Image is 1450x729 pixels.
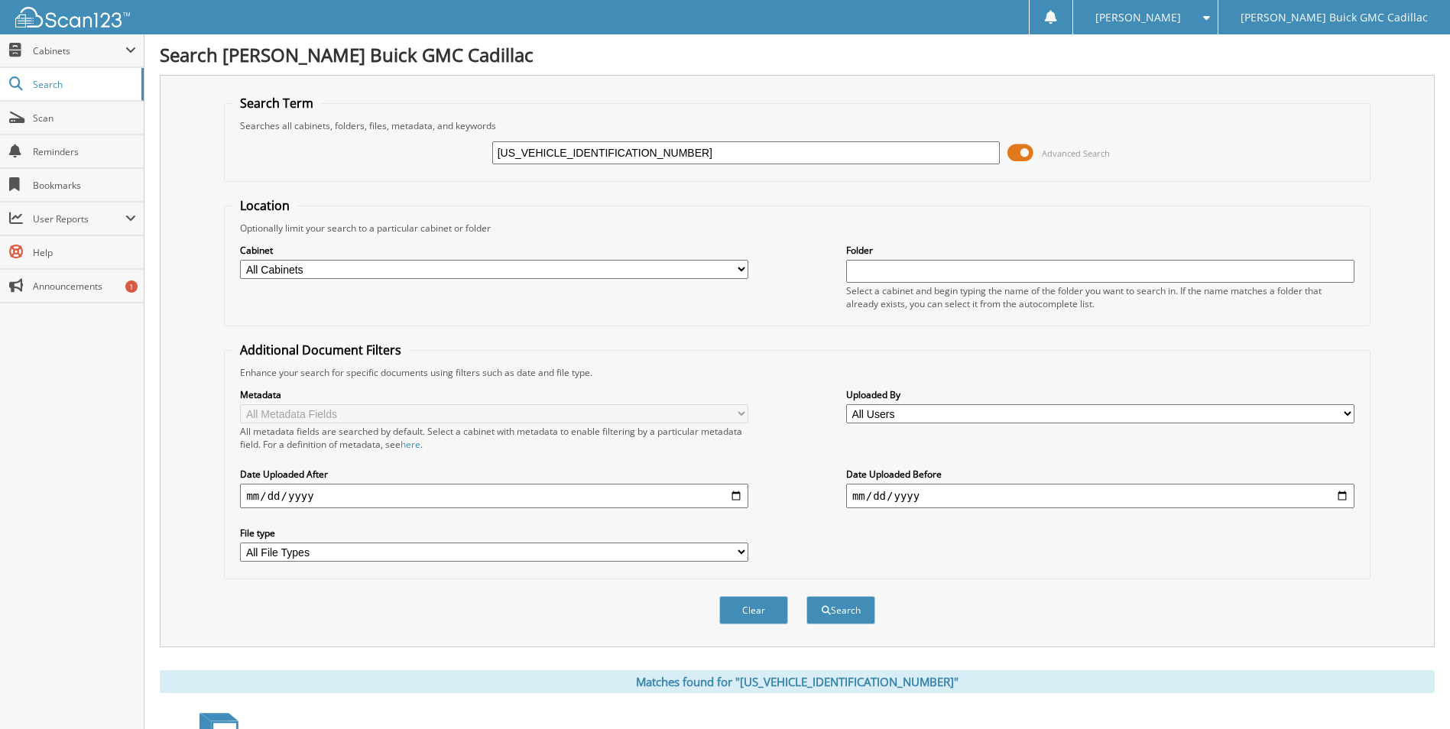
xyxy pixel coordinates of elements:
[125,280,138,293] div: 1
[846,468,1354,481] label: Date Uploaded Before
[1042,147,1110,159] span: Advanced Search
[33,179,136,192] span: Bookmarks
[1241,13,1428,22] span: [PERSON_NAME] Buick GMC Cadillac
[33,145,136,158] span: Reminders
[846,284,1354,310] div: Select a cabinet and begin typing the name of the folder you want to search in. If the name match...
[33,246,136,259] span: Help
[240,388,748,401] label: Metadata
[1095,13,1181,22] span: [PERSON_NAME]
[232,222,1361,235] div: Optionally limit your search to a particular cabinet or folder
[846,388,1354,401] label: Uploaded By
[240,484,748,508] input: start
[232,366,1361,379] div: Enhance your search for specific documents using filters such as date and file type.
[401,438,420,451] a: here
[160,670,1435,693] div: Matches found for "[US_VEHICLE_IDENTIFICATION_NUMBER]"
[33,280,136,293] span: Announcements
[232,197,297,214] legend: Location
[232,342,409,358] legend: Additional Document Filters
[232,119,1361,132] div: Searches all cabinets, folders, files, metadata, and keywords
[15,7,130,28] img: scan123-logo-white.svg
[240,244,748,257] label: Cabinet
[240,425,748,451] div: All metadata fields are searched by default. Select a cabinet with metadata to enable filtering b...
[240,526,748,539] label: File type
[719,596,788,624] button: Clear
[33,212,125,225] span: User Reports
[240,468,748,481] label: Date Uploaded After
[33,112,136,125] span: Scan
[33,78,134,91] span: Search
[33,44,125,57] span: Cabinets
[846,244,1354,257] label: Folder
[806,596,875,624] button: Search
[232,95,321,112] legend: Search Term
[846,484,1354,508] input: end
[160,42,1435,67] h1: Search [PERSON_NAME] Buick GMC Cadillac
